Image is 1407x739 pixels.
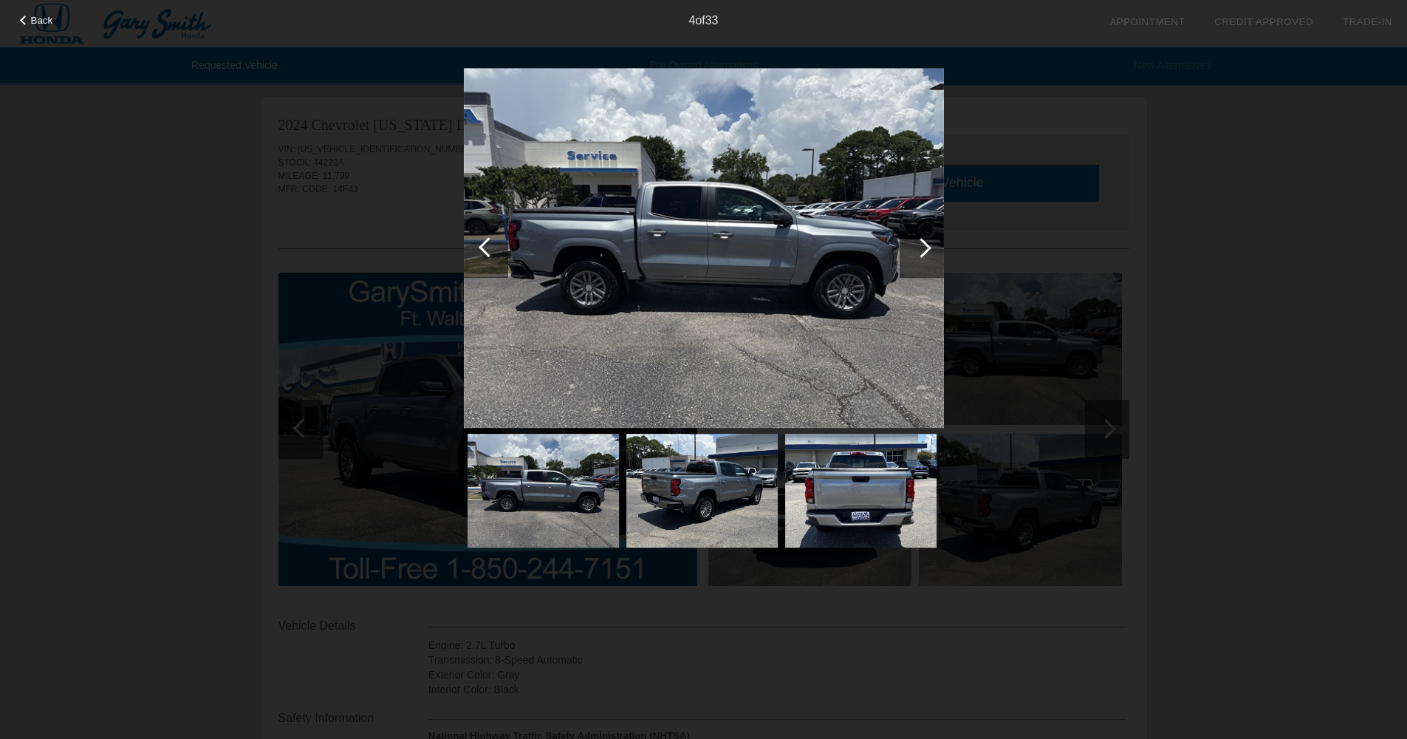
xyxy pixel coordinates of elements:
[688,14,695,27] span: 4
[705,14,719,27] span: 33
[785,434,937,548] img: image.aspx
[1214,16,1313,27] a: Credit Approved
[31,15,53,26] span: Back
[464,68,944,429] img: image.aspx
[1109,16,1185,27] a: Appointment
[626,434,778,548] img: image.aspx
[468,434,619,548] img: image.aspx
[1343,16,1392,27] a: Trade-In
